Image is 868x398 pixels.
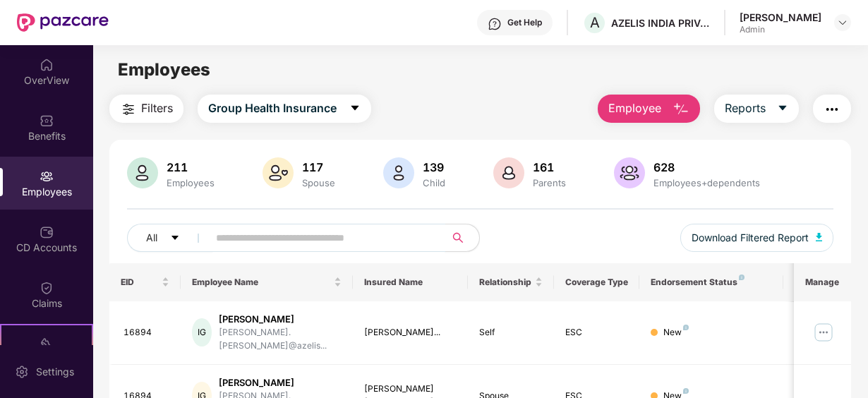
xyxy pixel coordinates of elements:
button: Reportscaret-down [714,95,799,123]
div: 139 [420,160,448,174]
img: svg+xml;base64,PHN2ZyB4bWxucz0iaHR0cDovL3d3dy53My5vcmcvMjAwMC9zdmciIHhtbG5zOnhsaW5rPSJodHRwOi8vd3... [673,101,689,118]
span: Employees [118,59,210,80]
div: [PERSON_NAME].[PERSON_NAME]@azelis... [219,326,342,353]
img: svg+xml;base64,PHN2ZyB4bWxucz0iaHR0cDovL3d3dy53My5vcmcvMjAwMC9zdmciIHhtbG5zOnhsaW5rPSJodHRwOi8vd3... [127,157,158,188]
button: Group Health Insurancecaret-down [198,95,371,123]
span: Filters [141,99,173,117]
button: Filters [109,95,183,123]
img: svg+xml;base64,PHN2ZyB4bWxucz0iaHR0cDovL3d3dy53My5vcmcvMjAwMC9zdmciIHhtbG5zOnhsaW5rPSJodHRwOi8vd3... [263,157,294,188]
span: Employee Name [192,277,331,288]
th: Insured Name [353,263,468,301]
div: Employees [164,177,217,188]
img: svg+xml;base64,PHN2ZyB4bWxucz0iaHR0cDovL3d3dy53My5vcmcvMjAwMC9zdmciIHdpZHRoPSIyMSIgaGVpZ2h0PSIyMC... [40,337,54,351]
span: caret-down [777,102,788,115]
div: Self [479,326,543,339]
div: 117 [299,160,338,174]
div: Parents [530,177,569,188]
div: New [663,326,689,339]
div: Admin [740,24,821,35]
div: Endorsement Status [651,277,771,288]
img: svg+xml;base64,PHN2ZyBpZD0iRW1wbG95ZWVzIiB4bWxucz0iaHR0cDovL3d3dy53My5vcmcvMjAwMC9zdmciIHdpZHRoPS... [40,169,54,183]
img: svg+xml;base64,PHN2ZyB4bWxucz0iaHR0cDovL3d3dy53My5vcmcvMjAwMC9zdmciIHhtbG5zOnhsaW5rPSJodHRwOi8vd3... [614,157,645,188]
div: ESC [565,326,629,339]
div: 211 [164,160,217,174]
img: svg+xml;base64,PHN2ZyB4bWxucz0iaHR0cDovL3d3dy53My5vcmcvMjAwMC9zdmciIHhtbG5zOnhsaW5rPSJodHRwOi8vd3... [383,157,414,188]
img: svg+xml;base64,PHN2ZyBpZD0iSG9tZSIgeG1sbnM9Imh0dHA6Ly93d3cudzMub3JnLzIwMDAvc3ZnIiB3aWR0aD0iMjAiIG... [40,58,54,72]
img: svg+xml;base64,PHN2ZyBpZD0iQmVuZWZpdHMiIHhtbG5zPSJodHRwOi8vd3d3LnczLm9yZy8yMDAwL3N2ZyIgd2lkdGg9Ij... [40,114,54,128]
div: 16894 [123,326,170,339]
img: manageButton [812,321,835,344]
img: svg+xml;base64,PHN2ZyBpZD0iU2V0dGluZy0yMHgyMCIgeG1sbnM9Imh0dHA6Ly93d3cudzMub3JnLzIwMDAvc3ZnIiB3aW... [15,365,29,379]
img: svg+xml;base64,PHN2ZyB4bWxucz0iaHR0cDovL3d3dy53My5vcmcvMjAwMC9zdmciIHdpZHRoPSIyNCIgaGVpZ2h0PSIyNC... [120,101,137,118]
div: Settings [32,365,78,379]
span: EID [121,277,159,288]
th: Manage [794,263,851,301]
div: AZELIS INDIA PRIVATE LIMITED [611,16,710,30]
div: 628 [651,160,763,174]
th: Relationship [468,263,554,301]
button: search [445,224,480,252]
div: IG [192,318,211,346]
th: EID [109,263,181,301]
div: [PERSON_NAME] [740,11,821,24]
div: [PERSON_NAME]... [364,326,457,339]
div: Spouse [299,177,338,188]
span: search [445,232,472,243]
img: svg+xml;base64,PHN2ZyB4bWxucz0iaHR0cDovL3d3dy53My5vcmcvMjAwMC9zdmciIHhtbG5zOnhsaW5rPSJodHRwOi8vd3... [816,233,823,241]
div: [PERSON_NAME] [219,313,342,326]
img: svg+xml;base64,PHN2ZyB4bWxucz0iaHR0cDovL3d3dy53My5vcmcvMjAwMC9zdmciIHdpZHRoPSI4IiBoZWlnaHQ9IjgiIH... [683,388,689,394]
span: A [590,14,600,31]
button: Employee [598,95,700,123]
span: Relationship [479,277,532,288]
button: Download Filtered Report [680,224,834,252]
img: svg+xml;base64,PHN2ZyB4bWxucz0iaHR0cDovL3d3dy53My5vcmcvMjAwMC9zdmciIHdpZHRoPSI4IiBoZWlnaHQ9IjgiIH... [683,325,689,330]
div: Child [420,177,448,188]
span: All [146,230,157,246]
div: Get Help [507,17,542,28]
img: svg+xml;base64,PHN2ZyB4bWxucz0iaHR0cDovL3d3dy53My5vcmcvMjAwMC9zdmciIHhtbG5zOnhsaW5rPSJodHRwOi8vd3... [493,157,524,188]
img: New Pazcare Logo [17,13,109,32]
span: Group Health Insurance [208,99,337,117]
th: Coverage Type [554,263,640,301]
div: [PERSON_NAME] [219,376,342,390]
img: svg+xml;base64,PHN2ZyBpZD0iQ0RfQWNjb3VudHMiIGRhdGEtbmFtZT0iQ0QgQWNjb3VudHMiIHhtbG5zPSJodHRwOi8vd3... [40,225,54,239]
img: svg+xml;base64,PHN2ZyBpZD0iQ2xhaW0iIHhtbG5zPSJodHRwOi8vd3d3LnczLm9yZy8yMDAwL3N2ZyIgd2lkdGg9IjIwIi... [40,281,54,295]
img: svg+xml;base64,PHN2ZyB4bWxucz0iaHR0cDovL3d3dy53My5vcmcvMjAwMC9zdmciIHdpZHRoPSIyNCIgaGVpZ2h0PSIyNC... [824,101,840,118]
img: svg+xml;base64,PHN2ZyB4bWxucz0iaHR0cDovL3d3dy53My5vcmcvMjAwMC9zdmciIHdpZHRoPSI4IiBoZWlnaHQ9IjgiIH... [739,275,745,280]
img: svg+xml;base64,PHN2ZyBpZD0iSGVscC0zMngzMiIgeG1sbnM9Imh0dHA6Ly93d3cudzMub3JnLzIwMDAvc3ZnIiB3aWR0aD... [488,17,502,31]
span: caret-down [349,102,361,115]
span: caret-down [170,233,180,244]
span: Employee [608,99,661,117]
button: Allcaret-down [127,224,213,252]
img: svg+xml;base64,PHN2ZyBpZD0iRHJvcGRvd24tMzJ4MzIiIHhtbG5zPSJodHRwOi8vd3d3LnczLm9yZy8yMDAwL3N2ZyIgd2... [837,17,848,28]
span: Reports [725,99,766,117]
div: Employees+dependents [651,177,763,188]
span: Download Filtered Report [692,230,809,246]
th: Employee Name [181,263,353,301]
div: 161 [530,160,569,174]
